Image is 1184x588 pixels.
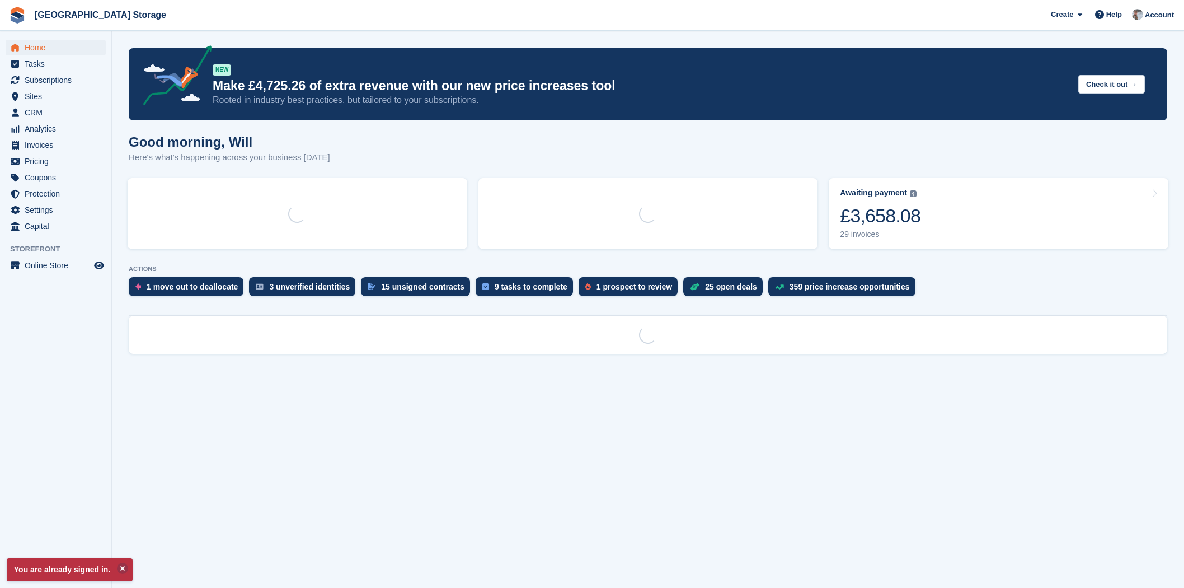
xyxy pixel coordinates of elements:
div: Awaiting payment [840,188,907,198]
div: 3 unverified identities [269,282,350,291]
img: price_increase_opportunities-93ffe204e8149a01c8c9dc8f82e8f89637d9d84a8eef4429ea346261dce0b2c0.svg [775,284,784,290]
span: Coupons [25,170,92,185]
div: 1 move out to deallocate [147,282,238,291]
div: 1 prospect to review [596,282,672,291]
a: 15 unsigned contracts [361,277,476,302]
div: £3,658.08 [840,204,920,227]
a: menu [6,258,106,273]
a: 359 price increase opportunities [768,277,921,302]
p: You are already signed in. [7,558,133,581]
p: Rooted in industry best practices, but tailored to your subscriptions. [213,94,1069,106]
span: Sites [25,88,92,104]
span: Subscriptions [25,72,92,88]
a: 1 move out to deallocate [129,277,249,302]
a: menu [6,202,106,218]
div: NEW [213,64,231,76]
span: Help [1106,9,1122,20]
span: Analytics [25,121,92,137]
a: [GEOGRAPHIC_DATA] Storage [30,6,171,24]
a: menu [6,121,106,137]
p: Make £4,725.26 of extra revenue with our new price increases tool [213,78,1069,94]
a: menu [6,218,106,234]
img: icon-info-grey-7440780725fd019a000dd9b08b2336e03edf1995a4989e88bcd33f0948082b44.svg [910,190,917,197]
span: Home [25,40,92,55]
a: 3 unverified identities [249,277,361,302]
a: 1 prospect to review [579,277,683,302]
a: menu [6,88,106,104]
img: Will Strivens [1132,9,1143,20]
a: menu [6,170,106,185]
span: Online Store [25,258,92,273]
a: menu [6,153,106,169]
a: menu [6,186,106,202]
span: Create [1051,9,1073,20]
div: 25 open deals [705,282,757,291]
p: ACTIONS [129,265,1167,273]
span: Protection [25,186,92,202]
a: menu [6,105,106,120]
a: 25 open deals [683,277,768,302]
div: 359 price increase opportunities [790,282,910,291]
img: stora-icon-8386f47178a22dfd0bd8f6a31ec36ba5ce8667c1dd55bd0f319d3a0aa187defe.svg [9,7,26,24]
span: Tasks [25,56,92,72]
div: 15 unsigned contracts [381,282,464,291]
div: 29 invoices [840,230,920,239]
span: Storefront [10,244,111,255]
img: verify_identity-adf6edd0f0f0b5bbfe63781bf79b02c33cf7c696d77639b501bdc392416b5a36.svg [256,283,264,290]
span: Pricing [25,153,92,169]
a: menu [6,137,106,153]
h1: Good morning, Will [129,134,330,150]
span: Invoices [25,137,92,153]
img: price-adjustments-announcement-icon-8257ccfd72463d97f412b2fc003d46551f7dbcb40ab6d574587a9cd5c0d94... [134,45,212,109]
img: prospect-51fa495bee0391a8d652442698ab0144808aea92771e9ea1ae160a38d050c398.svg [585,283,591,290]
a: 9 tasks to complete [476,277,579,302]
a: menu [6,72,106,88]
a: Preview store [92,259,106,272]
img: deal-1b604bf984904fb50ccaf53a9ad4b4a5d6e5aea283cecdc64d6e3604feb123c2.svg [690,283,699,291]
span: CRM [25,105,92,120]
img: task-75834270c22a3079a89374b754ae025e5fb1db73e45f91037f5363f120a921f8.svg [482,283,489,290]
img: contract_signature_icon-13c848040528278c33f63329250d36e43548de30e8caae1d1a13099fd9432cc5.svg [368,283,375,290]
p: Here's what's happening across your business [DATE] [129,151,330,164]
img: move_outs_to_deallocate_icon-f764333ba52eb49d3ac5e1228854f67142a1ed5810a6f6cc68b1a99e826820c5.svg [135,283,141,290]
a: Awaiting payment £3,658.08 29 invoices [829,178,1168,249]
span: Settings [25,202,92,218]
a: menu [6,56,106,72]
a: menu [6,40,106,55]
div: 9 tasks to complete [495,282,567,291]
span: Account [1145,10,1174,21]
span: Capital [25,218,92,234]
button: Check it out → [1078,75,1145,94]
